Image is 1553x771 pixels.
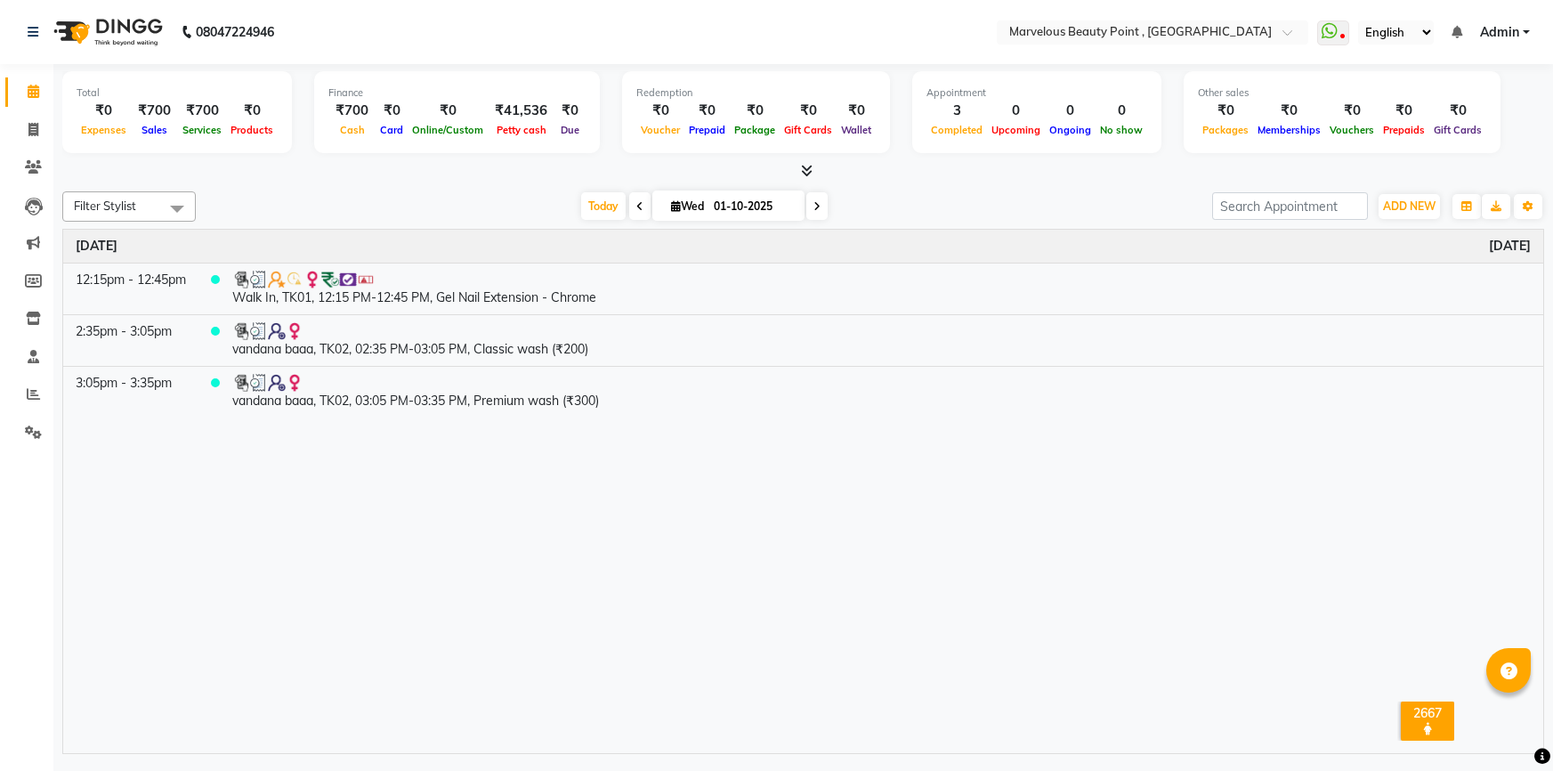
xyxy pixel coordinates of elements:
[581,192,626,220] span: Today
[926,85,1147,101] div: Appointment
[328,101,376,121] div: ₹700
[1325,101,1379,121] div: ₹0
[196,7,274,57] b: 08047224946
[336,124,369,136] span: Cash
[1379,124,1429,136] span: Prepaids
[730,124,780,136] span: Package
[1429,124,1486,136] span: Gift Cards
[220,314,1543,366] td: vandana baaa, TK02, 02:35 PM-03:05 PM, Classic wash (₹200)
[131,101,178,121] div: ₹700
[220,366,1543,418] td: vandana baaa, TK02, 03:05 PM-03:35 PM, Premium wash (₹300)
[178,124,226,136] span: Services
[63,230,1543,264] th: October 1, 2025
[554,101,586,121] div: ₹0
[636,101,684,121] div: ₹0
[408,124,488,136] span: Online/Custom
[684,124,730,136] span: Prepaid
[837,101,876,121] div: ₹0
[226,101,278,121] div: ₹0
[76,237,117,256] a: October 1, 2025
[63,263,198,314] td: 12:15pm - 12:45pm
[63,366,198,418] td: 3:05pm - 3:35pm
[63,314,198,366] td: 2:35pm - 3:05pm
[1429,101,1486,121] div: ₹0
[1489,237,1531,256] a: October 1, 2025
[684,101,730,121] div: ₹0
[1045,101,1096,121] div: 0
[837,124,876,136] span: Wallet
[708,193,797,220] input: 2025-10-01
[1096,124,1147,136] span: No show
[492,124,551,136] span: Petty cash
[1253,101,1325,121] div: ₹0
[1198,85,1486,101] div: Other sales
[408,101,488,121] div: ₹0
[1325,124,1379,136] span: Vouchers
[1045,124,1096,136] span: Ongoing
[1478,700,1535,753] iframe: chat widget
[987,101,1045,121] div: 0
[780,101,837,121] div: ₹0
[926,101,987,121] div: 3
[328,85,586,101] div: Finance
[77,85,278,101] div: Total
[488,101,554,121] div: ₹41,536
[1379,194,1440,219] button: ADD NEW
[1198,124,1253,136] span: Packages
[1198,101,1253,121] div: ₹0
[636,85,876,101] div: Redemption
[1480,23,1519,42] span: Admin
[220,263,1543,314] td: Walk In, TK01, 12:15 PM-12:45 PM, Gel Nail Extension - Chrome
[376,101,408,121] div: ₹0
[77,124,131,136] span: Expenses
[226,124,278,136] span: Products
[77,101,131,121] div: ₹0
[1212,192,1368,220] input: Search Appointment
[45,7,167,57] img: logo
[667,199,708,213] span: Wed
[178,101,226,121] div: ₹700
[926,124,987,136] span: Completed
[556,124,584,136] span: Due
[1383,199,1436,213] span: ADD NEW
[376,124,408,136] span: Card
[74,199,136,213] span: Filter Stylist
[636,124,684,136] span: Voucher
[1379,101,1429,121] div: ₹0
[137,124,172,136] span: Sales
[780,124,837,136] span: Gift Cards
[987,124,1045,136] span: Upcoming
[1096,101,1147,121] div: 0
[730,101,780,121] div: ₹0
[1253,124,1325,136] span: Memberships
[1404,705,1451,721] div: 2667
